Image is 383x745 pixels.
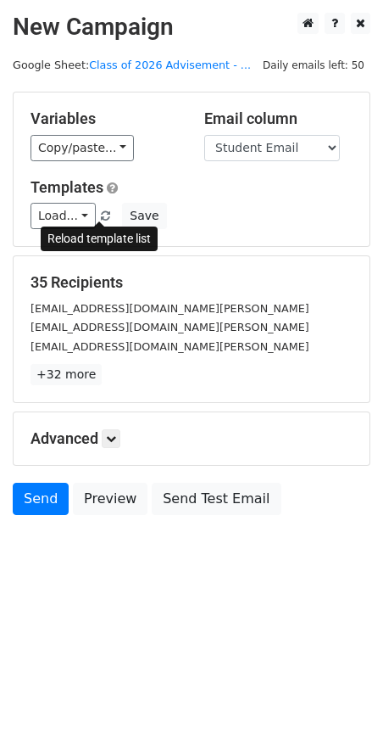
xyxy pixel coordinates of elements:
small: [EMAIL_ADDRESS][DOMAIN_NAME][PERSON_NAME] [31,321,309,333]
span: Daily emails left: 50 [257,56,370,75]
a: Templates [31,178,103,196]
a: Send [13,483,69,515]
small: [EMAIL_ADDRESS][DOMAIN_NAME][PERSON_NAME] [31,340,309,353]
h5: 35 Recipients [31,273,352,292]
a: Send Test Email [152,483,280,515]
a: Copy/paste... [31,135,134,161]
h5: Advanced [31,429,352,448]
h5: Email column [204,109,352,128]
button: Save [122,203,166,229]
a: Daily emails left: 50 [257,59,370,71]
h2: New Campaign [13,13,370,42]
a: Class of 2026 Advisement - ... [89,59,251,71]
a: Preview [73,483,147,515]
div: Reload template list [41,227,158,251]
small: Google Sheet: [13,59,251,71]
h5: Variables [31,109,179,128]
iframe: Chat Widget [298,664,383,745]
a: +32 more [31,364,102,385]
small: [EMAIL_ADDRESS][DOMAIN_NAME][PERSON_NAME] [31,302,309,315]
a: Load... [31,203,96,229]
